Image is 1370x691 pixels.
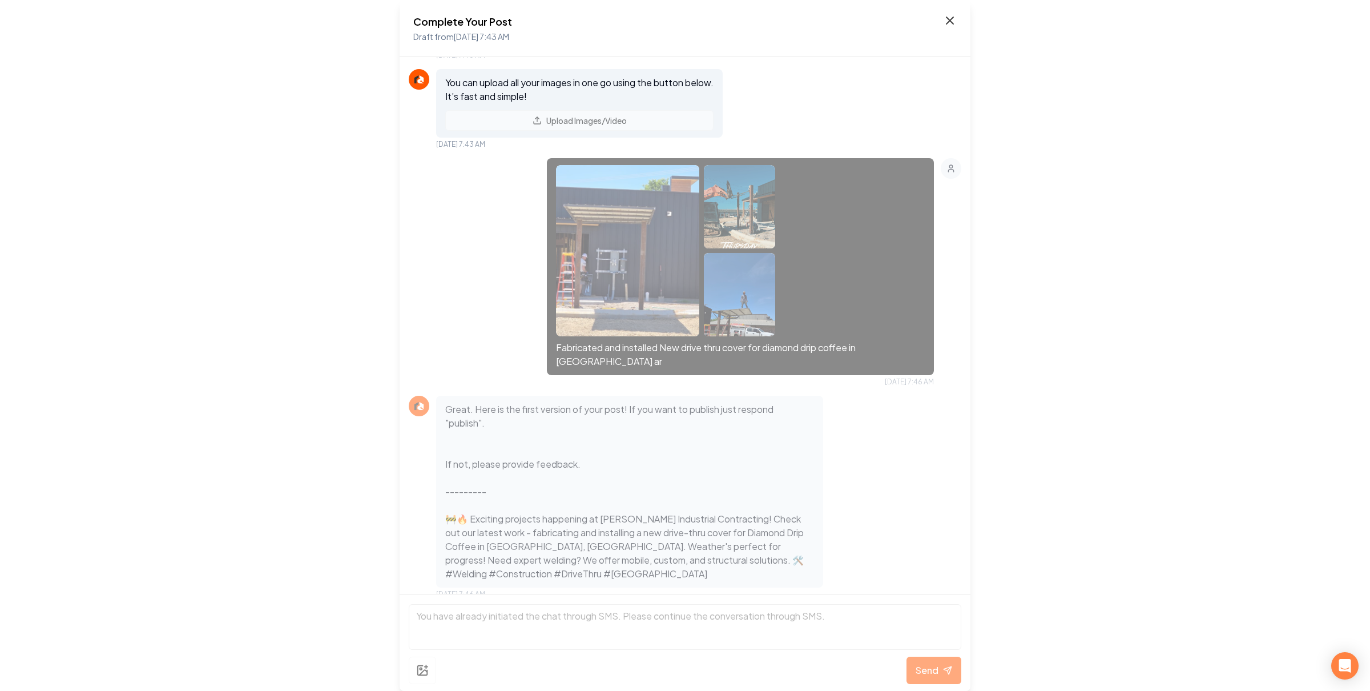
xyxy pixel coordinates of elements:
span: Draft from [DATE] 7:43 AM [413,31,509,42]
img: uploaded image [704,253,775,367]
img: uploaded image [556,165,699,336]
h2: Complete Your Post [413,14,512,30]
p: Great. Here is the first version of your post! If you want to publish just respond "publish". If ... [445,403,814,581]
p: Fabricated and installed New drive thru cover for diamond drip coffee in [GEOGRAPHIC_DATA] ar [556,341,925,368]
div: Open Intercom Messenger [1331,652,1359,680]
img: uploaded image [704,165,775,279]
span: [DATE] 7:46 AM [885,377,934,387]
span: [DATE] 7:43 AM [436,140,485,149]
img: Rebolt Logo [412,73,426,86]
p: You can upload all your images in one go using the button below. It’s fast and simple! [445,76,714,103]
img: Rebolt Logo [412,399,426,413]
span: [DATE] 7:46 AM [436,590,485,599]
